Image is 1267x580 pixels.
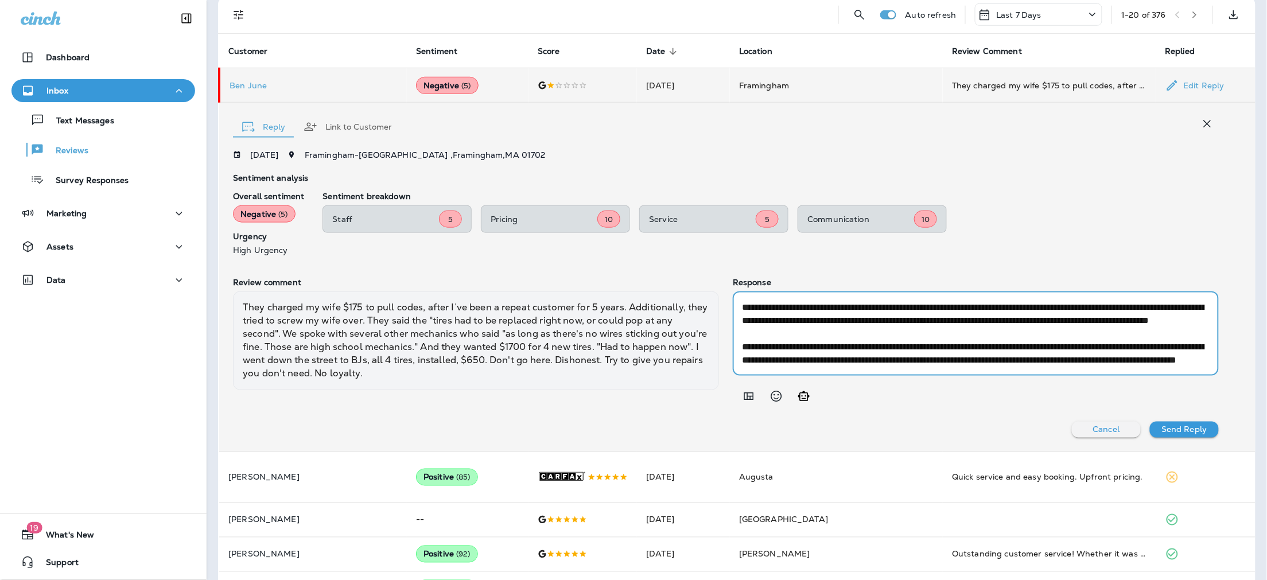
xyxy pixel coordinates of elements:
[996,10,1041,20] p: Last 7 Days
[407,503,528,537] td: --
[1165,46,1195,56] span: Replied
[228,46,267,56] span: Customer
[228,46,282,57] span: Customer
[637,503,730,537] td: [DATE]
[538,46,560,56] span: Score
[233,232,304,241] p: Urgency
[739,515,828,525] span: [GEOGRAPHIC_DATA]
[228,515,398,524] p: [PERSON_NAME]
[46,275,66,285] p: Data
[649,215,756,224] p: Service
[637,452,730,503] td: [DATE]
[765,215,769,224] span: 5
[448,215,453,224] span: 5
[227,3,250,26] button: Filters
[1179,81,1225,90] p: Edit Reply
[11,268,195,291] button: Data
[416,469,478,486] div: Positive
[11,551,195,574] button: Support
[1165,46,1210,57] span: Replied
[233,205,296,223] div: Negative
[233,246,304,255] p: High Urgency
[952,80,1146,91] div: They charged my wife $175 to pull codes, after I’ve been a repeat customer for 5 years. Additiona...
[11,79,195,102] button: Inbox
[538,46,575,57] span: Score
[646,46,666,56] span: Date
[605,215,613,224] span: 10
[922,215,930,224] span: 10
[1161,425,1207,434] p: Send Reply
[646,46,681,57] span: Date
[230,81,398,90] p: Ben June
[807,215,914,224] p: Communication
[233,106,294,147] button: Reply
[1150,422,1219,438] button: Send Reply
[456,473,471,482] span: ( 85 )
[416,46,472,57] span: Sentiment
[739,46,772,56] span: Location
[11,523,195,546] button: 19What's New
[11,138,195,162] button: Reviews
[952,46,1022,56] span: Review Comment
[44,176,129,186] p: Survey Responses
[233,278,719,287] p: Review comment
[230,81,398,90] div: Click to view Customer Drawer
[11,46,195,69] button: Dashboard
[952,472,1146,483] div: Quick service and easy booking. Upfront pricing.
[228,473,398,482] p: [PERSON_NAME]
[46,209,87,218] p: Marketing
[792,385,815,408] button: Generate AI response
[170,7,203,30] button: Collapse Sidebar
[250,150,278,159] p: [DATE]
[637,68,730,103] td: [DATE]
[228,550,398,559] p: [PERSON_NAME]
[1121,10,1166,20] div: 1 - 20 of 376
[416,46,457,56] span: Sentiment
[739,80,789,91] span: Framingham
[637,537,730,571] td: [DATE]
[34,530,94,544] span: What's New
[848,3,871,26] button: Search Reviews
[233,192,304,201] p: Overall sentiment
[45,116,114,127] p: Text Messages
[1072,422,1141,438] button: Cancel
[461,81,471,91] span: ( 5 )
[11,168,195,192] button: Survey Responses
[416,77,479,94] div: Negative
[278,209,287,219] span: ( 5 )
[905,10,957,20] p: Auto refresh
[739,549,810,559] span: [PERSON_NAME]
[737,385,760,408] button: Add in a premade template
[1093,425,1120,434] p: Cancel
[332,215,439,224] p: Staff
[11,202,195,225] button: Marketing
[46,242,73,251] p: Assets
[1222,3,1245,26] button: Export as CSV
[46,53,90,62] p: Dashboard
[322,192,1219,201] p: Sentiment breakdown
[46,86,68,95] p: Inbox
[34,558,79,571] span: Support
[456,550,471,559] span: ( 92 )
[294,106,401,147] button: Link to Customer
[233,173,1219,182] p: Sentiment analysis
[416,546,478,563] div: Positive
[233,291,719,390] div: They charged my wife $175 to pull codes, after I’ve been a repeat customer for 5 years. Additiona...
[305,150,546,160] span: Framingham - [GEOGRAPHIC_DATA] , Framingham , MA 01702
[733,278,1219,287] p: Response
[952,46,1037,57] span: Review Comment
[739,46,787,57] span: Location
[739,472,774,482] span: Augusta
[44,146,88,157] p: Reviews
[11,235,195,258] button: Assets
[26,522,42,534] span: 19
[765,385,788,408] button: Select an emoji
[11,108,195,132] button: Text Messages
[952,548,1146,560] div: Outstanding customer service! Whether it was answer phones or working with direct customers, the ...
[491,215,597,224] p: Pricing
